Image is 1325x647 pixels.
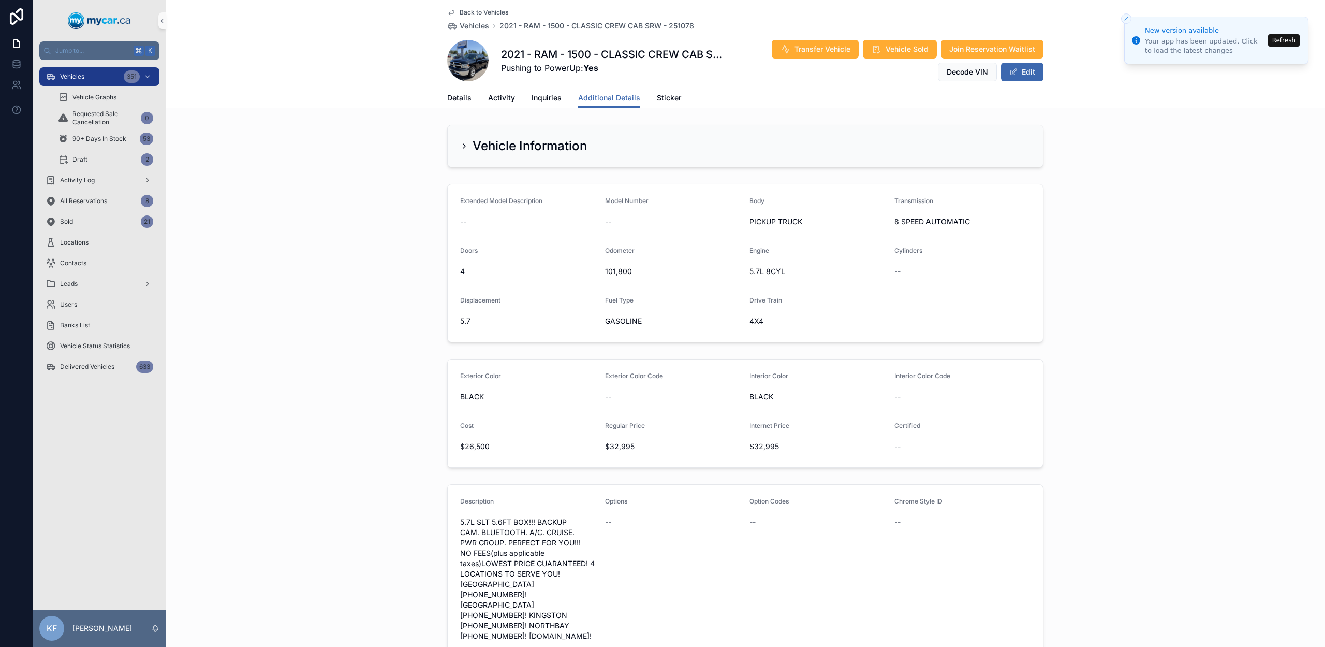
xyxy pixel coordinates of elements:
[749,247,769,254] span: Engine
[460,296,500,304] span: Displacement
[460,517,597,641] span: 5.7L SLT 5.6FT BOX!!! BACKUP CAM. BLUETOOTH. A/C. CRUISE. PWR GROUP. PERFECT FOR YOU!!! NO FEES(p...
[657,93,681,103] span: Sticker
[72,135,126,143] span: 90+ Days In Stock
[68,12,131,29] img: App logo
[894,247,922,254] span: Cylinders
[894,266,901,277] span: --
[124,70,140,83] div: 351
[447,93,472,103] span: Details
[460,441,597,452] span: $26,500
[141,112,153,124] div: 0
[583,63,598,73] strong: Yes
[460,21,489,31] span: Vehicles
[894,392,901,402] span: --
[749,316,886,326] span: 4X4
[141,215,153,228] div: 21
[460,247,478,254] span: Doors
[39,316,159,335] a: Banks List
[1121,13,1131,24] button: Close toast
[460,266,597,277] span: 4
[39,254,159,272] a: Contacts
[894,497,943,505] span: Chrome Style ID
[605,266,742,277] span: 101,800
[136,361,153,373] div: 633
[894,517,901,527] span: --
[447,8,508,17] a: Back to Vehicles
[1268,34,1300,47] button: Refresh
[749,197,764,205] span: Body
[473,138,587,154] h2: Vehicle Information
[52,88,159,107] a: Vehicle Graphs
[886,44,929,54] span: Vehicle Sold
[60,73,84,81] span: Vehicles
[39,171,159,190] a: Activity Log
[60,197,107,205] span: All Reservations
[605,296,634,304] span: Fuel Type
[894,441,901,452] span: --
[794,44,850,54] span: Transfer Vehicle
[949,44,1035,54] span: Join Reservation Waitlist
[578,93,640,103] span: Additional Details
[39,67,159,86] a: Vehicles351
[60,363,114,371] span: Delivered Vehicles
[460,316,597,326] span: 5.7
[47,622,57,635] span: KF
[749,296,782,304] span: Drive Train
[488,89,515,109] a: Activity
[60,238,89,247] span: Locations
[460,372,501,380] span: Exterior Color
[447,89,472,109] a: Details
[72,93,116,102] span: Vehicle Graphs
[501,62,725,74] span: Pushing to PowerUp:
[605,497,627,505] span: Options
[894,422,920,429] span: Certified
[605,372,663,380] span: Exterior Color Code
[657,89,681,109] a: Sticker
[605,247,635,254] span: Odometer
[749,392,886,402] span: BLACK
[894,372,950,380] span: Interior Color Code
[72,110,137,126] span: Requested Sale Cancellation
[1145,37,1265,55] div: Your app has been updated. Click to load the latest changes
[947,67,988,77] span: Decode VIN
[501,47,725,62] h1: 2021 - RAM - 1500 - CLASSIC CREW CAB SRW - 251078
[146,47,154,55] span: K
[749,517,756,527] span: --
[532,89,562,109] a: Inquiries
[52,130,159,148] a: 90+ Days In Stock53
[60,321,90,329] span: Banks List
[1001,63,1043,81] button: Edit
[941,40,1043,59] button: Join Reservation Waitlist
[460,8,508,17] span: Back to Vehicles
[894,197,933,205] span: Transmission
[605,422,645,429] span: Regular Price
[60,259,86,267] span: Contacts
[605,217,611,227] span: --
[39,233,159,252] a: Locations
[141,195,153,207] div: 8
[749,266,886,277] span: 5.7L 8CYL
[460,217,466,227] span: --
[460,422,474,429] span: Cost
[52,109,159,127] a: Requested Sale Cancellation0
[460,497,494,505] span: Description
[749,441,886,452] span: $32,995
[39,192,159,210] a: All Reservations8
[863,40,937,59] button: Vehicle Sold
[749,217,886,227] span: PICKUP TRUCK
[1145,25,1265,36] div: New version available
[60,176,95,184] span: Activity Log
[749,372,788,380] span: Interior Color
[52,150,159,169] a: Draft2
[772,40,859,59] button: Transfer Vehicle
[894,217,1031,227] span: 8 SPEED AUTOMATIC
[72,623,132,634] p: [PERSON_NAME]
[60,218,73,226] span: Sold
[39,275,159,293] a: Leads
[60,342,130,350] span: Vehicle Status Statistics
[488,93,515,103] span: Activity
[578,89,640,108] a: Additional Details
[39,212,159,231] a: Sold21
[499,21,694,31] a: 2021 - RAM - 1500 - CLASSIC CREW CAB SRW - 251078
